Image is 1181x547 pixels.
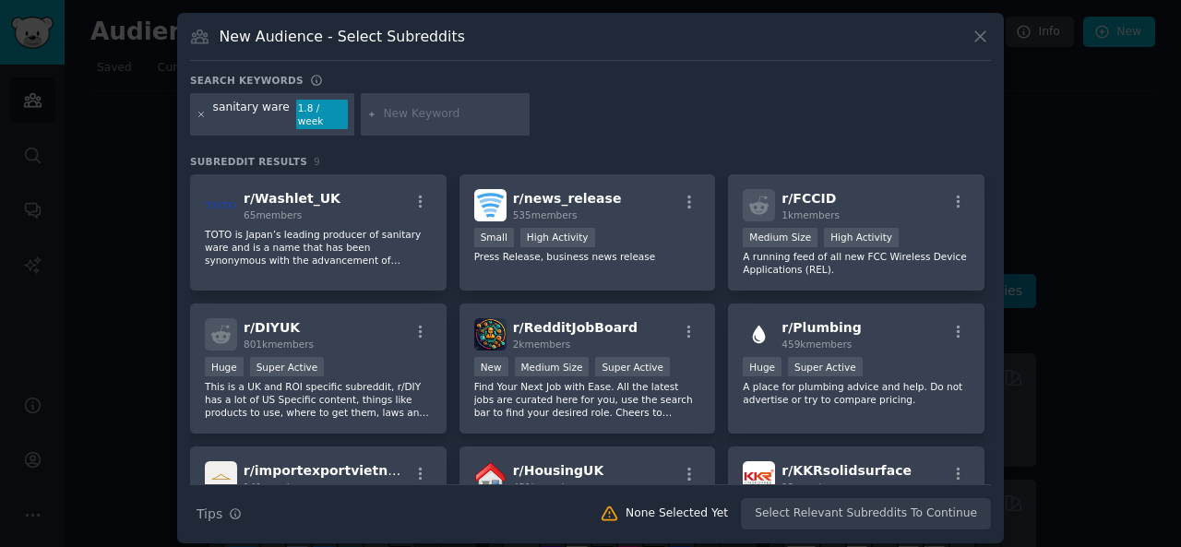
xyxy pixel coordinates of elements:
span: 801k members [244,339,314,350]
span: r/ news_release [513,191,622,206]
span: r/ KKRsolidsurface [781,463,912,478]
span: 12 members [781,482,840,493]
span: Tips [197,505,222,524]
img: importexportvietnam [205,461,237,493]
img: KKRsolidsurface [743,461,775,493]
img: HousingUK [474,461,507,493]
span: r/ DIYUK [244,320,300,335]
span: 459k members [781,339,852,350]
span: r/ RedditJobBoard [513,320,638,335]
img: RedditJobBoard [474,318,507,351]
span: r/ Plumbing [781,320,861,335]
div: New [474,357,508,376]
span: 1k members [781,209,840,220]
span: r/ Washlet_UK [244,191,340,206]
p: Find Your Next Job with Ease. All the latest jobs are curated here for you, use the search bar to... [474,380,701,419]
div: sanitary ware [213,100,290,129]
div: High Activity [520,228,595,247]
img: Washlet_UK [205,189,237,221]
span: 451k members [513,482,583,493]
div: Huge [743,357,781,376]
span: 535 members [513,209,578,220]
span: 65 members [244,209,302,220]
input: New Keyword [383,106,523,123]
div: Medium Size [515,357,590,376]
img: Plumbing [743,318,775,351]
img: news_release [474,189,507,221]
span: 141 members [244,482,308,493]
h3: Search keywords [190,74,304,87]
p: This is a UK and ROI specific subreddit, r/DIY has a lot of US Specific content, things like prod... [205,380,432,419]
h3: New Audience - Select Subreddits [220,27,465,46]
span: Subreddit Results [190,155,307,168]
p: A running feed of all new FCC Wireless Device Applications (REL). [743,250,970,276]
div: Small [474,228,514,247]
span: 9 [314,156,320,167]
span: 2k members [513,339,571,350]
div: None Selected Yet [626,505,728,522]
div: Super Active [788,357,863,376]
div: Super Active [250,357,325,376]
p: TOTO is Japan’s leading producer of sanitary ware and is a name that has been synonymous with the... [205,228,432,267]
div: Super Active [595,357,670,376]
span: r/ importexportvietnam [244,463,411,478]
span: r/ FCCID [781,191,836,206]
div: Medium Size [743,228,817,247]
div: 1.8 / week [296,100,348,129]
p: A place for plumbing advice and help. Do not advertise or try to compare pricing. [743,380,970,406]
div: High Activity [824,228,899,247]
p: Press Release, business news release [474,250,701,263]
span: r/ HousingUK [513,463,604,478]
div: Huge [205,357,244,376]
button: Tips [190,498,248,530]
